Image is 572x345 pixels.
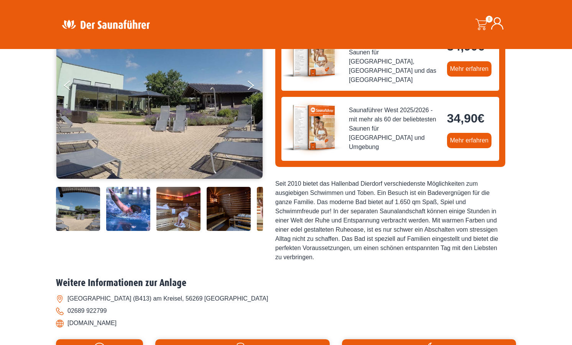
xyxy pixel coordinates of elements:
span: Saunaführer West 2025/2026 - mit mehr als 60 der beliebtesten Saunen für [GEOGRAPHIC_DATA] und Um... [349,106,441,152]
li: 02689 922799 [56,305,516,317]
img: der-saunafuehrer-2025-suedwest.jpg [281,23,343,85]
a: Mehr erfahren [447,61,492,77]
a: Mehr erfahren [447,133,492,148]
button: Previous [64,77,83,96]
li: [DOMAIN_NAME] [56,317,516,329]
span: 0 [486,16,493,23]
li: [GEOGRAPHIC_DATA] (B413) am Kreisel, 56269 [GEOGRAPHIC_DATA] [56,293,516,305]
h2: Weitere Informationen zur Anlage [56,277,516,289]
div: Seit 2010 bietet das Hallenbad Dierdorf verschiedenste Möglichkeiten zum ausgiebigen Schwimmen un... [275,179,505,262]
span: Saunaführer Südwest 2025/2026 - mit mehr als 60 der beliebtesten Saunen für [GEOGRAPHIC_DATA], [G... [349,29,441,85]
span: € [478,111,485,125]
button: Next [246,77,265,96]
bdi: 34,90 [447,111,485,125]
img: der-saunafuehrer-2025-west.jpg [281,97,343,158]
